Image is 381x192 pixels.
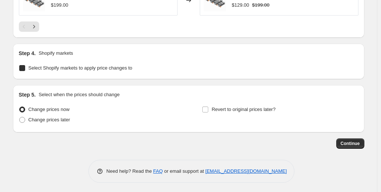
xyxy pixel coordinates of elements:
[336,138,364,149] button: Continue
[232,1,249,9] div: $129.00
[28,107,70,112] span: Change prices now
[19,91,36,98] h2: Step 5.
[107,168,154,174] span: Need help? Read the
[252,1,270,9] strike: $199.00
[28,117,70,122] span: Change prices later
[19,21,39,32] nav: Pagination
[29,21,39,32] button: Next
[205,168,287,174] a: [EMAIL_ADDRESS][DOMAIN_NAME]
[38,91,119,98] p: Select when the prices should change
[341,141,360,146] span: Continue
[28,65,132,71] span: Select Shopify markets to apply price changes to
[212,107,276,112] span: Revert to original prices later?
[19,50,36,57] h2: Step 4.
[163,168,205,174] span: or email support at
[153,168,163,174] a: FAQ
[51,1,68,9] div: $199.00
[38,50,73,57] p: Shopify markets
